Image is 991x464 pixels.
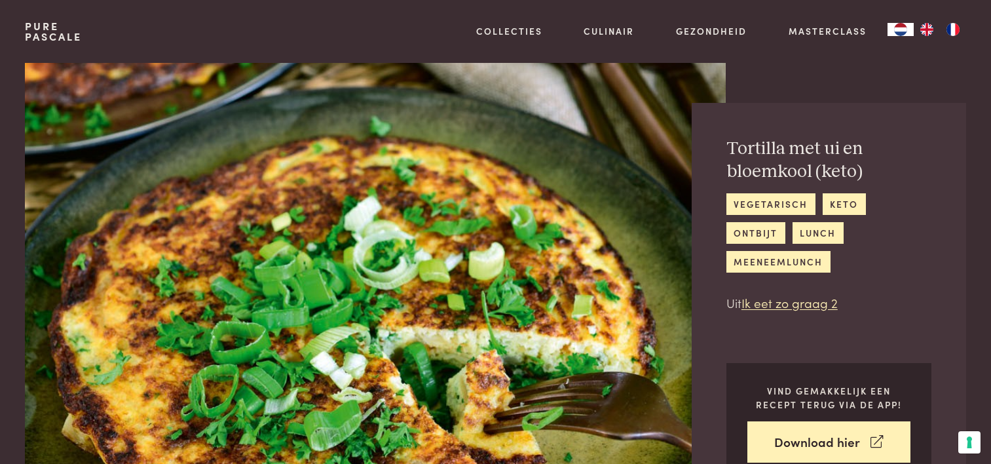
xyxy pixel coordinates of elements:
a: Ik eet zo graag 2 [741,294,838,311]
a: keto [823,193,866,215]
a: meeneemlunch [726,251,831,273]
a: ontbijt [726,222,785,244]
a: Culinair [584,24,634,38]
button: Uw voorkeuren voor toestemming voor trackingtechnologieën [958,431,981,454]
p: Uit [726,294,931,313]
ul: Language list [914,23,966,36]
p: Vind gemakkelijk een recept terug via de app! [747,384,910,411]
a: NL [888,23,914,36]
a: EN [914,23,940,36]
a: Collecties [476,24,542,38]
aside: Language selected: Nederlands [888,23,966,36]
a: Download hier [747,421,910,463]
a: lunch [793,222,844,244]
a: Masterclass [789,24,867,38]
h2: Tortilla met ui en bloemkool (keto) [726,138,931,183]
div: Language [888,23,914,36]
a: Gezondheid [676,24,747,38]
a: FR [940,23,966,36]
a: PurePascale [25,21,82,42]
a: vegetarisch [726,193,815,215]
